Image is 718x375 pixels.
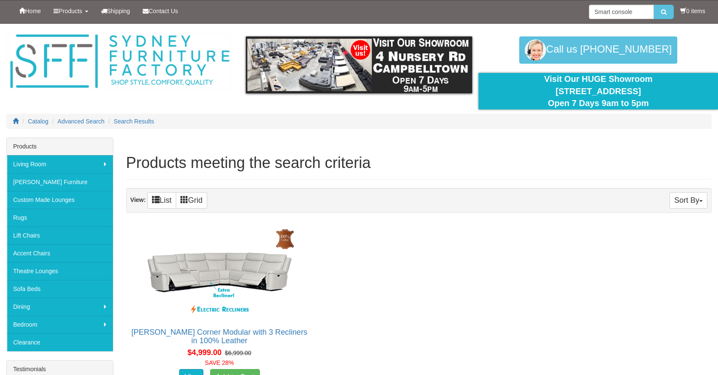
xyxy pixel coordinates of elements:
[7,316,113,333] a: Bedroom
[670,192,707,209] button: Sort By
[7,262,113,280] a: Theatre Lounges
[7,209,113,227] a: Rugs
[136,0,184,22] a: Contact Us
[25,8,41,14] span: Home
[7,244,113,262] a: Accent Chairs
[7,280,113,298] a: Sofa Beds
[176,192,207,209] a: Grid
[143,226,296,319] img: Santiago Corner Modular with 3 Recliners in 100% Leather
[7,298,113,316] a: Dining
[6,32,233,91] img: Sydney Furniture Factory
[205,359,234,366] font: SAVE 28%
[130,196,146,203] strong: View:
[28,118,48,125] a: Catalog
[58,118,105,125] a: Advanced Search
[246,36,473,93] img: showroom.gif
[47,0,94,22] a: Products
[149,8,178,14] span: Contact Us
[485,73,712,109] div: Visit Our HUGE Showroom [STREET_ADDRESS] Open 7 Days 9am to 5pm
[59,8,82,14] span: Products
[7,227,113,244] a: Lift Chairs
[95,0,137,22] a: Shipping
[7,138,113,155] div: Products
[114,118,154,125] a: Search Results
[107,8,130,14] span: Shipping
[13,0,47,22] a: Home
[126,154,712,171] h1: Products meeting the search criteria
[7,191,113,209] a: Custom Made Lounges
[131,328,307,345] a: [PERSON_NAME] Corner Modular with 3 Recliners in 100% Leather
[188,348,222,357] span: $4,999.00
[7,333,113,351] a: Clearance
[225,350,251,356] del: $6,999.00
[7,155,113,173] a: Living Room
[680,7,705,15] li: 0 items
[589,5,654,19] input: Site search
[7,173,113,191] a: [PERSON_NAME] Furniture
[147,192,176,209] a: List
